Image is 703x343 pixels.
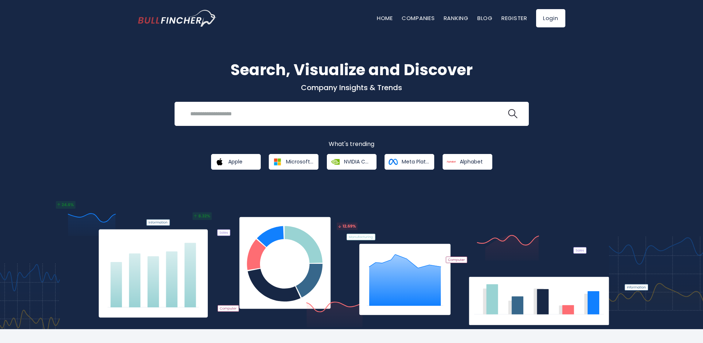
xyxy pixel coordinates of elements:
[443,154,492,170] a: Alphabet
[138,140,565,148] p: What's trending
[501,14,527,22] a: Register
[228,158,242,165] span: Apple
[536,9,565,27] a: Login
[138,58,565,81] h1: Search, Visualize and Discover
[286,158,313,165] span: Microsoft Corporation
[377,14,393,22] a: Home
[508,109,517,119] img: search icon
[211,154,261,170] a: Apple
[344,158,371,165] span: NVIDIA Corporation
[402,14,435,22] a: Companies
[402,158,429,165] span: Meta Platforms
[138,10,217,27] a: Go to homepage
[138,83,565,92] p: Company Insights & Trends
[385,154,434,170] a: Meta Platforms
[460,158,483,165] span: Alphabet
[477,14,493,22] a: Blog
[444,14,469,22] a: Ranking
[327,154,377,170] a: NVIDIA Corporation
[269,154,318,170] a: Microsoft Corporation
[138,10,217,27] img: bullfincher logo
